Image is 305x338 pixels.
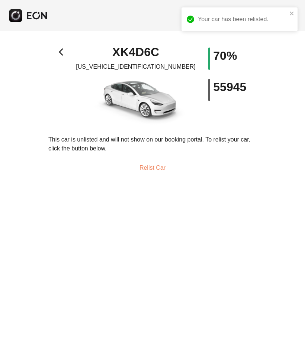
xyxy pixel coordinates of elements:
[76,62,196,71] p: [US_VEHICLE_IDENTIFICATION_NUMBER]
[131,159,174,177] button: Relist Car
[59,48,68,56] span: arrow_back_ios
[112,48,159,56] h1: XK4D6C
[84,74,188,126] img: car
[213,51,237,60] h1: 70%
[198,15,287,24] div: Your car has been relisted.
[289,10,295,16] button: close
[48,135,257,153] p: This car is unlisted and will not show on our booking portal. To relist your car, click the butto...
[213,82,246,91] h1: 55945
